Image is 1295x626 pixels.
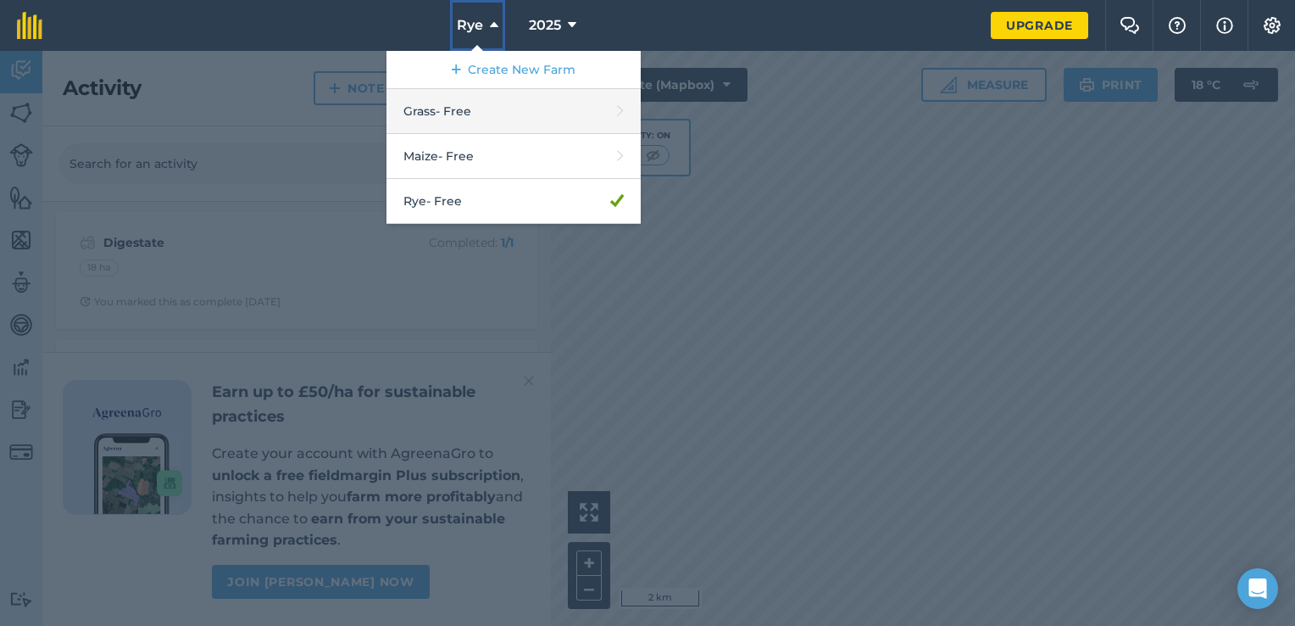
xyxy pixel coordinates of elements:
img: A question mark icon [1167,17,1187,34]
img: fieldmargin Logo [17,12,42,39]
a: Rye- Free [386,179,641,224]
a: Grass- Free [386,89,641,134]
img: Two speech bubbles overlapping with the left bubble in the forefront [1120,17,1140,34]
span: Rye [457,15,483,36]
img: svg+xml;base64,PHN2ZyB4bWxucz0iaHR0cDovL3d3dy53My5vcmcvMjAwMC9zdmciIHdpZHRoPSIxNyIgaGVpZ2h0PSIxNy... [1216,15,1233,36]
div: Open Intercom Messenger [1237,568,1278,609]
a: Maize- Free [386,134,641,179]
a: Create New Farm [386,51,641,89]
a: Upgrade [991,12,1088,39]
img: A cog icon [1262,17,1282,34]
span: 2025 [529,15,561,36]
